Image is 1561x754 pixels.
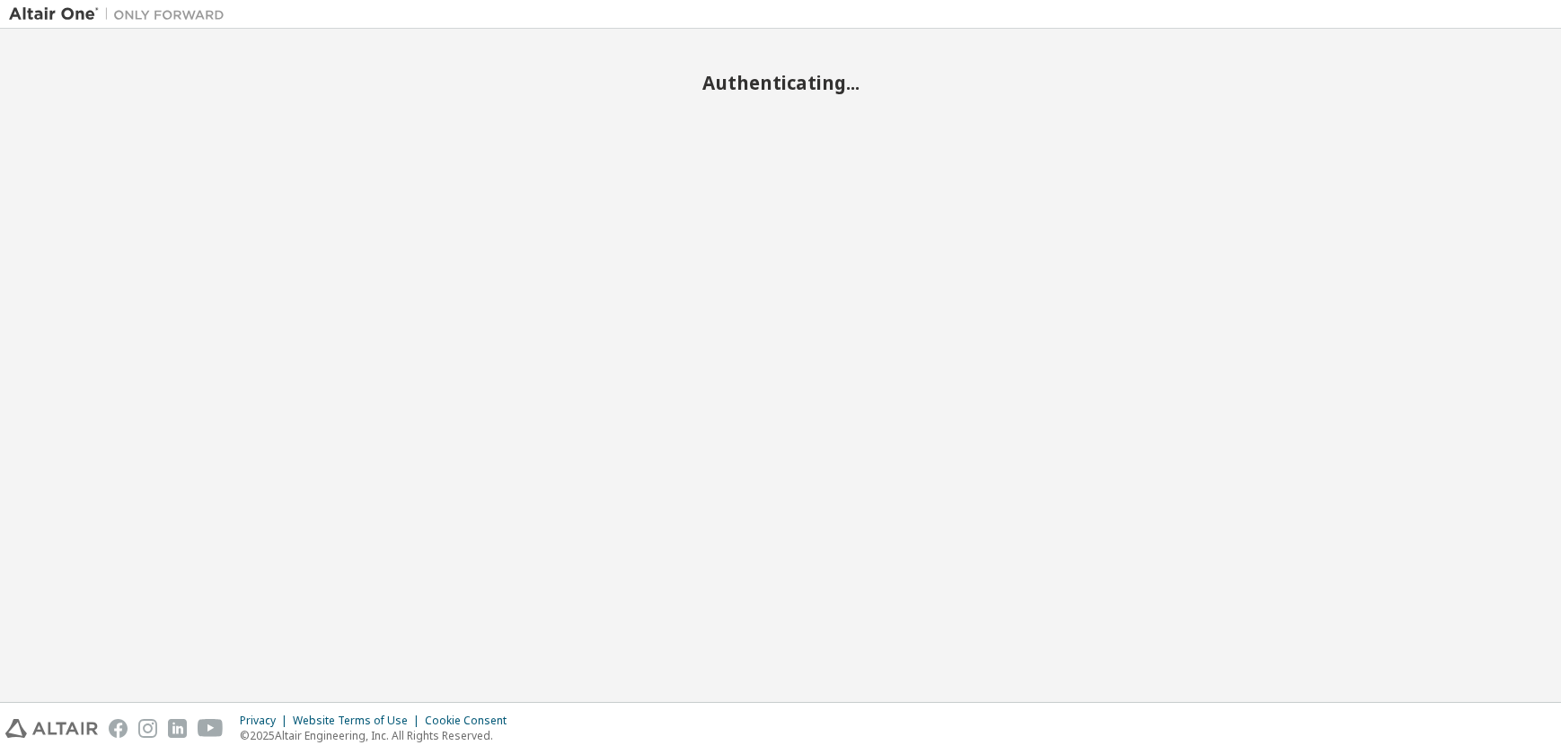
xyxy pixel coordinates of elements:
[9,71,1552,94] h2: Authenticating...
[5,719,98,738] img: altair_logo.svg
[198,719,224,738] img: youtube.svg
[109,719,128,738] img: facebook.svg
[240,728,517,743] p: © 2025 Altair Engineering, Inc. All Rights Reserved.
[293,714,425,728] div: Website Terms of Use
[9,5,234,23] img: Altair One
[138,719,157,738] img: instagram.svg
[425,714,517,728] div: Cookie Consent
[168,719,187,738] img: linkedin.svg
[240,714,293,728] div: Privacy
